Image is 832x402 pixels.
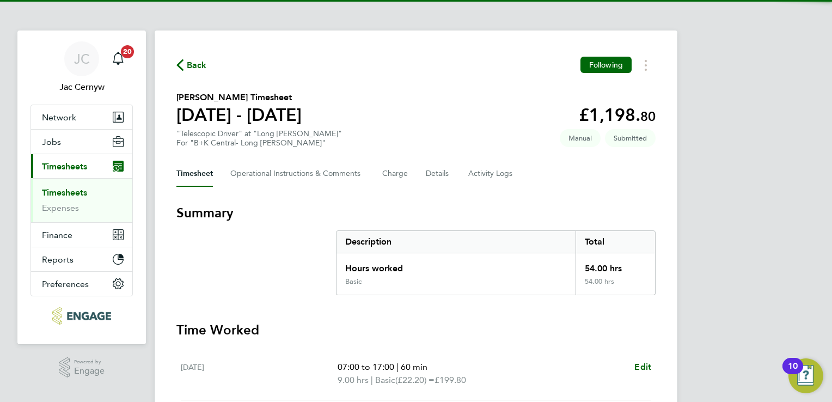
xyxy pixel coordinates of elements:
span: Finance [42,230,72,240]
button: Timesheet [176,161,213,187]
span: Network [42,112,76,123]
span: JC [74,52,90,66]
h3: Summary [176,204,656,222]
span: Powered by [74,357,105,367]
span: This timesheet is Submitted. [605,129,656,147]
button: Finance [31,223,132,247]
span: 20 [121,45,134,58]
span: Preferences [42,279,89,289]
button: Details [426,161,451,187]
div: Total [576,231,655,253]
span: Engage [74,367,105,376]
span: Timesheets [42,161,87,172]
button: Operational Instructions & Comments [230,161,365,187]
img: bandk-logo-retina.png [52,307,111,325]
div: Basic [345,277,362,286]
span: Following [589,60,623,70]
button: Following [580,57,632,73]
div: 10 [788,366,798,380]
a: Powered byEngage [59,357,105,378]
span: Jac Cernyw [30,81,133,94]
a: Expenses [42,203,79,213]
div: Hours worked [337,253,576,277]
span: Reports [42,254,74,265]
div: For "B+K Central- Long [PERSON_NAME]" [176,138,342,148]
div: Summary [336,230,656,295]
div: 54.00 hrs [576,277,655,295]
span: Jobs [42,137,61,147]
button: Back [176,58,207,72]
span: This timesheet was manually created. [560,129,601,147]
a: 20 [107,41,129,76]
span: | [396,362,399,372]
button: Preferences [31,272,132,296]
h2: [PERSON_NAME] Timesheet [176,91,302,104]
div: 54.00 hrs [576,253,655,277]
button: Activity Logs [468,161,514,187]
button: Network [31,105,132,129]
button: Charge [382,161,408,187]
span: Basic [375,374,395,387]
h3: Time Worked [176,321,656,339]
span: Back [187,59,207,72]
div: "Telescopic Driver" at "Long [PERSON_NAME]" [176,129,342,148]
span: 07:00 to 17:00 [338,362,394,372]
span: 80 [640,108,656,124]
a: JCJac Cernyw [30,41,133,94]
div: Timesheets [31,178,132,222]
span: Edit [634,362,651,372]
a: Go to home page [30,307,133,325]
button: Timesheets Menu [636,57,656,74]
span: (£22.20) = [395,375,435,385]
span: 60 min [401,362,427,372]
span: | [371,375,373,385]
a: Timesheets [42,187,87,198]
span: 9.00 hrs [338,375,369,385]
h1: [DATE] - [DATE] [176,104,302,126]
div: Description [337,231,576,253]
a: Edit [634,361,651,374]
button: Open Resource Center, 10 new notifications [788,358,823,393]
span: £199.80 [435,375,466,385]
nav: Main navigation [17,31,146,344]
button: Jobs [31,130,132,154]
button: Reports [31,247,132,271]
div: [DATE] [181,361,338,387]
button: Timesheets [31,154,132,178]
app-decimal: £1,198. [579,105,656,125]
